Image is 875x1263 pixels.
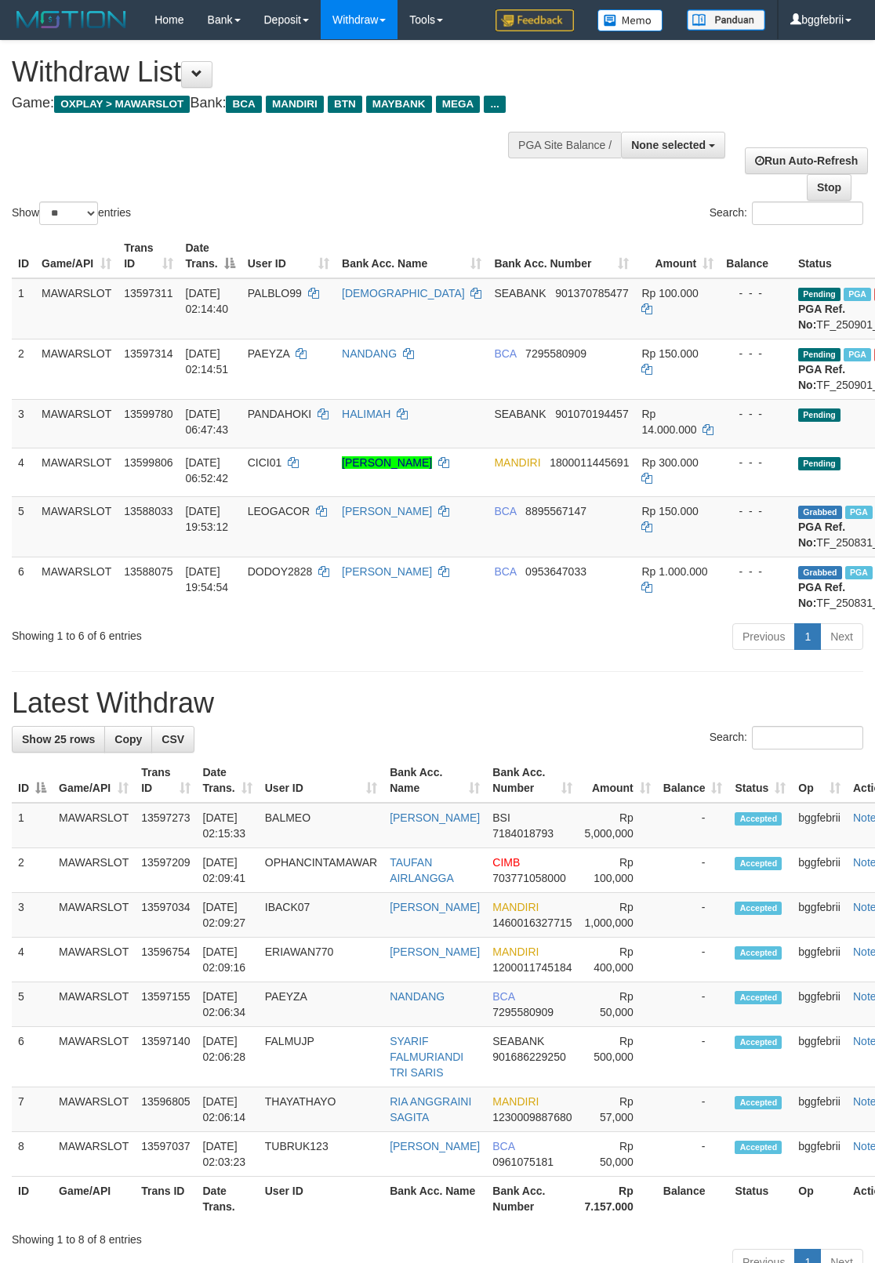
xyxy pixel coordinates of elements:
h1: Withdraw List [12,56,568,88]
td: MAWARSLOT [35,557,118,617]
td: 1 [12,803,53,848]
span: Pending [798,408,841,422]
b: PGA Ref. No: [798,303,845,331]
span: Pending [798,348,841,361]
span: 13599806 [124,456,172,469]
td: TUBRUK123 [259,1132,383,1177]
span: OXPLAY > MAWARSLOT [54,96,190,113]
label: Search: [710,726,863,749]
span: Rp 300.000 [641,456,698,469]
td: bggfebrii [792,893,847,938]
div: - - - [726,285,786,301]
td: bggfebrii [792,803,847,848]
img: Button%20Memo.svg [597,9,663,31]
th: Date Trans. [197,1177,259,1221]
td: [DATE] 02:06:34 [197,982,259,1027]
th: Trans ID: activate to sort column ascending [135,758,196,803]
th: Bank Acc. Name: activate to sort column ascending [336,234,488,278]
th: Bank Acc. Name: activate to sort column ascending [383,758,486,803]
td: [DATE] 02:06:14 [197,1087,259,1132]
td: MAWARSLOT [53,803,135,848]
td: bggfebrii [792,1132,847,1177]
td: IBACK07 [259,893,383,938]
span: BSI [492,811,510,824]
a: [PERSON_NAME] [390,1140,480,1152]
span: Accepted [735,1096,782,1109]
td: - [657,982,729,1027]
span: Copy 7295580909 to clipboard [525,347,586,360]
th: ID [12,1177,53,1221]
span: Accepted [735,1141,782,1154]
a: SYARIF FALMURIANDI TRI SARIS [390,1035,463,1079]
span: SEABANK [494,408,546,420]
a: NANDANG [390,990,445,1003]
td: - [657,893,729,938]
span: [DATE] 06:52:42 [186,456,229,485]
span: MEGA [436,96,481,113]
span: Pending [798,288,841,301]
div: - - - [726,455,786,470]
td: [DATE] 02:09:16 [197,938,259,982]
input: Search: [752,726,863,749]
a: CSV [151,726,194,753]
td: [DATE] 02:03:23 [197,1132,259,1177]
span: [DATE] 02:14:51 [186,347,229,376]
a: Show 25 rows [12,726,105,753]
input: Search: [752,201,863,225]
td: [DATE] 02:09:27 [197,893,259,938]
td: - [657,938,729,982]
span: Copy 901686229250 to clipboard [492,1051,565,1063]
b: PGA Ref. No: [798,521,845,549]
div: - - - [726,406,786,422]
div: Showing 1 to 6 of 6 entries [12,622,353,644]
th: Rp 7.157.000 [579,1177,657,1221]
h1: Latest Withdraw [12,688,863,719]
img: MOTION_logo.png [12,8,131,31]
a: Previous [732,623,795,650]
span: Marked by bggfebrii [845,566,873,579]
select: Showentries [39,201,98,225]
span: Marked by bggfebrii [844,348,871,361]
td: 5 [12,496,35,557]
h4: Game: Bank: [12,96,568,111]
a: [PERSON_NAME] [390,945,480,958]
td: Rp 50,000 [579,982,657,1027]
span: 13599780 [124,408,172,420]
td: MAWARSLOT [53,1027,135,1087]
td: 2 [12,339,35,399]
th: Game/API: activate to sort column ascending [35,234,118,278]
th: Trans ID: activate to sort column ascending [118,234,179,278]
th: Game/API: activate to sort column ascending [53,758,135,803]
td: 13596754 [135,938,196,982]
b: PGA Ref. No: [798,363,845,391]
span: Copy 0961075181 to clipboard [492,1156,554,1168]
span: [DATE] 02:14:40 [186,287,229,315]
td: 3 [12,399,35,448]
img: Feedback.jpg [496,9,574,31]
td: 3 [12,893,53,938]
span: Grabbed [798,566,842,579]
span: CSV [162,733,184,746]
span: MANDIRI [492,1095,539,1108]
td: Rp 1,000,000 [579,893,657,938]
td: OPHANCINTAMAWAR [259,848,383,893]
span: Copy 703771058000 to clipboard [492,872,565,884]
td: Rp 5,000,000 [579,803,657,848]
td: MAWARSLOT [35,399,118,448]
span: BCA [494,505,516,517]
th: Bank Acc. Number: activate to sort column ascending [486,758,578,803]
b: PGA Ref. No: [798,581,845,609]
span: Accepted [735,857,782,870]
td: bggfebrii [792,848,847,893]
a: TAUFAN AIRLANGGA [390,856,454,884]
span: Copy 1230009887680 to clipboard [492,1111,572,1123]
td: MAWARSLOT [53,982,135,1027]
td: 7 [12,1087,53,1132]
span: Pending [798,457,841,470]
td: Rp 57,000 [579,1087,657,1132]
td: 6 [12,1027,53,1087]
th: Game/API [53,1177,135,1221]
th: Op: activate to sort column ascending [792,758,847,803]
span: MANDIRI [494,456,540,469]
td: MAWARSLOT [53,848,135,893]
